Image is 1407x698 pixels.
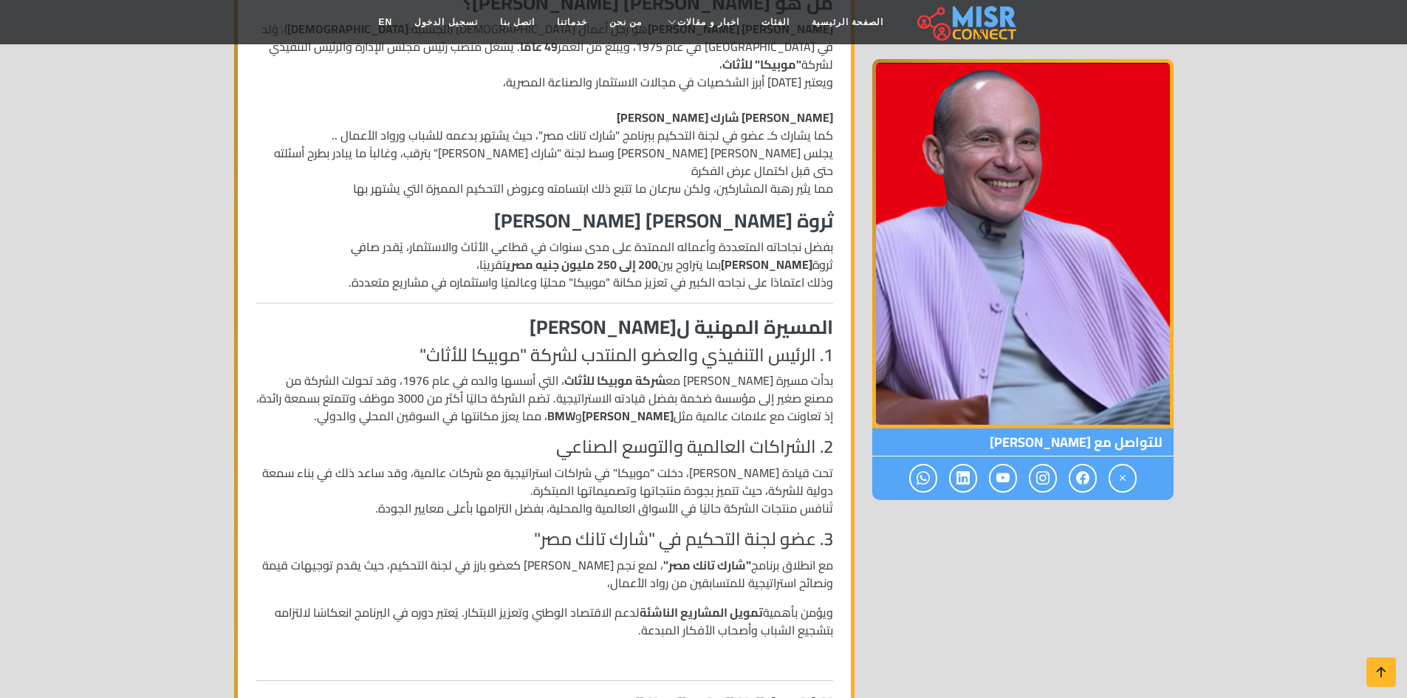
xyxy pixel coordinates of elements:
span: اخبار و مقالات [677,16,739,29]
strong: 200 إلى 250 مليون جنيه مصري [506,253,658,276]
img: main.misr_connect [917,4,1016,41]
strong: تمويل المشاريع الناشئة [640,601,763,623]
strong: شركة موبيكا للأثاث [564,369,665,391]
span: للتواصل مع [PERSON_NAME] [872,428,1174,456]
strong: [PERSON_NAME] شارك [PERSON_NAME] [617,106,833,129]
h4: 1. الرئيس التنفيذي والعضو المنتدب لشركة "موبيكا للأثاث" [256,345,833,366]
strong: "شارك تانك مصر" [663,554,751,576]
a: اخبار و مقالات [653,8,750,36]
a: الصفحة الرئيسية [801,8,894,36]
a: الفئات [750,8,801,36]
p: بدأت مسيرة [PERSON_NAME] مع ، التي أسسها والده في عام 1976، وقد تحولت الشركة من مصنع صغير إلى مؤس... [256,372,833,425]
a: من نحن [598,8,653,36]
a: EN [368,8,404,36]
a: خدماتنا [546,8,598,36]
strong: [PERSON_NAME] [582,405,674,427]
p: بفضل نجاحاته المتعددة وأعماله الممتدة على مدى سنوات في قطاعي الأثاث والاستثمار، يُقدر صافي ثروة ب... [256,238,833,291]
strong: "موبيكا" للأثاث [722,53,801,75]
p: هو رجل أعمال [DEMOGRAPHIC_DATA] (الجنسية: )، وُلد في [GEOGRAPHIC_DATA] في عام 1975، ويبلغ من العم... [256,20,833,197]
a: تسجيل الدخول [403,8,488,36]
p: تحت قيادة [PERSON_NAME]، دخلت "موبيكا" في شراكات استراتيجية مع شركات عالمية، وقد ساعد ذلك في بناء... [256,464,833,517]
strong: [PERSON_NAME] [721,253,812,276]
h3: ثروة [PERSON_NAME] [PERSON_NAME] [256,209,833,232]
a: اتصل بنا [489,8,546,36]
strong: BMW [547,405,575,427]
h4: 2. الشراكات العالمية والتوسع الصناعي [256,437,833,458]
p: ويؤمن بأهمية لدعم الاقتصاد الوطني وتعزيز الابتكار. يُعتبر دوره في البرنامج انعكاسًا لالتزامه بتشج... [256,603,833,639]
p: مع انطلاق برنامج ، لمع نجم [PERSON_NAME] كعضو بارز في لجنة التحكيم، حيث يقدم توجيهات قيمة ونصائح ... [256,556,833,592]
h4: 3. عضو لجنة التحكيم في "شارك تانك مصر" [256,529,833,550]
h3: المسيرة المهنية ل[PERSON_NAME] [256,315,833,338]
img: محمد فاروق [872,59,1174,428]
